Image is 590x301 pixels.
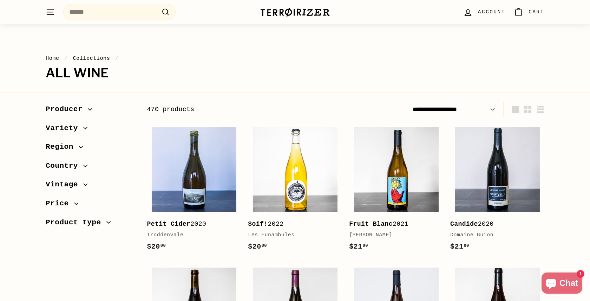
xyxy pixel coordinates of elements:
span: Variety [46,122,83,134]
div: Troddenvale [147,231,234,239]
span: $20 [147,243,166,251]
inbox-online-store-chat: Shopify online store chat [539,273,584,295]
span: Producer [46,103,88,115]
a: Candide2020Domaine Guion [450,123,544,260]
div: 2020 [147,219,234,229]
a: Cart [510,2,549,23]
span: Country [46,160,83,172]
button: Vintage [46,177,136,196]
button: Variety [46,121,136,140]
button: Product type [46,215,136,234]
b: Soif! [248,220,268,228]
div: Domaine Guion [450,231,537,239]
a: Soif!2022Les Funambules [248,123,342,260]
a: Collections [73,55,110,62]
b: Fruit Blanc [349,220,393,228]
span: Vintage [46,179,83,191]
sup: 00 [464,243,469,248]
div: 2021 [349,219,436,229]
a: Account [459,2,510,23]
span: Region [46,141,79,153]
b: Petit Cider [147,220,190,228]
button: Price [46,196,136,215]
span: $20 [248,243,267,251]
span: Price [46,198,74,210]
div: 2022 [248,219,335,229]
div: 470 products [147,104,346,115]
span: / [63,55,70,62]
span: $21 [450,243,469,251]
span: $21 [349,243,368,251]
span: Product type [46,217,106,229]
span: Cart [529,8,544,16]
nav: breadcrumbs [46,54,544,63]
div: [PERSON_NAME] [349,231,436,239]
button: Region [46,139,136,158]
a: Fruit Blanc2021[PERSON_NAME] [349,123,443,260]
div: 2020 [450,219,537,229]
sup: 00 [363,243,368,248]
b: Candide [450,220,478,228]
button: Country [46,158,136,177]
span: / [113,55,120,62]
button: Producer [46,102,136,121]
sup: 00 [262,243,267,248]
sup: 00 [160,243,166,248]
a: Petit Cider2020Troddenvale [147,123,241,260]
span: Account [478,8,505,16]
div: Les Funambules [248,231,335,239]
h1: All wine [46,66,544,80]
a: Home [46,55,59,62]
